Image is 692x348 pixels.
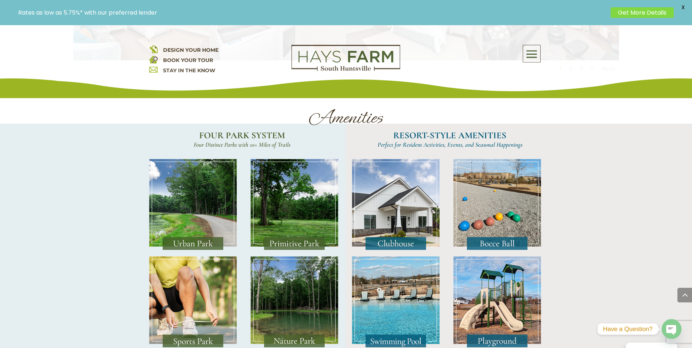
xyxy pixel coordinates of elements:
img: Amenities_SwimmingPool [352,256,440,348]
p: Rates as low as 5.75%* with our preferred lender [18,9,607,16]
span: Four Distinct Parks with 10+ Miles of Trails [194,141,290,148]
a: hays farm homes huntsville development [291,66,400,73]
img: Logo [291,45,400,71]
span: X [677,2,688,13]
h2: FOUR PARK SYSTEM [149,131,335,144]
a: BOOK YOUR TOUR [163,57,213,63]
img: Amenities_PrimitivePark [251,159,338,250]
img: Amenities_UrbanPark [149,159,237,250]
h1: Amenities [149,107,543,132]
a: STAY IN THE KNOW [163,67,215,74]
h4: Perfect for Resident Activities, Events, and Seasonal Happenings [357,144,543,149]
img: design your home [149,45,158,53]
img: book your home tour [149,55,158,63]
a: Get More Details [611,7,674,18]
img: Amenities_NaturePark [251,256,338,348]
img: Amenities_Clubhouse [352,159,440,250]
h2: RESORT-STYLE AMENITIES [357,131,543,144]
img: Amenities_SportsPark [149,256,237,348]
img: Amenities_BocceBall [453,159,541,250]
img: Amenities_Playground [453,256,541,348]
a: DESIGN YOUR HOME [163,47,219,53]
